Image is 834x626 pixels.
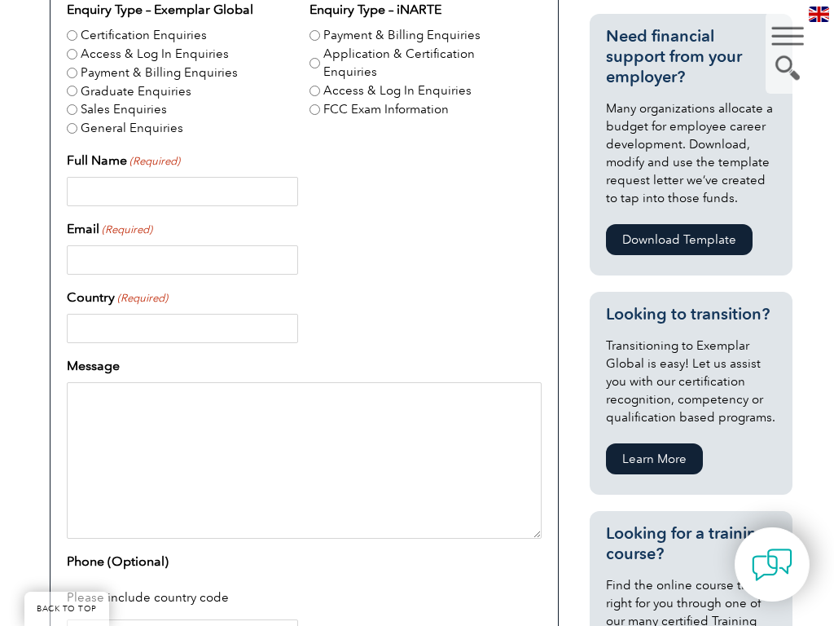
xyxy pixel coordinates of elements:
div: Please include country code [67,578,542,620]
label: Graduate Enquiries [81,82,191,101]
label: Email [67,219,152,239]
label: Access & Log In Enquiries [81,45,229,64]
span: (Required) [101,222,153,238]
p: Transitioning to Exemplar Global is easy! Let us assist you with our certification recognition, c... [606,337,776,426]
label: Access & Log In Enquiries [323,82,472,100]
label: General Enquiries [81,119,183,138]
label: Payment & Billing Enquiries [81,64,238,82]
a: Learn More [606,443,703,474]
label: Message [67,356,120,376]
label: Full Name [67,151,180,170]
label: Country [67,288,168,307]
label: Certification Enquiries [81,26,207,45]
span: (Required) [116,290,169,306]
a: Download Template [606,224,753,255]
p: Many organizations allocate a budget for employee career development. Download, modify and use th... [606,99,776,207]
label: Application & Certification Enquiries [323,45,530,82]
h3: Looking for a training course? [606,523,776,564]
label: Sales Enquiries [81,100,167,119]
h3: Need financial support from your employer? [606,26,776,87]
label: FCC Exam Information [323,100,449,119]
label: Payment & Billing Enquiries [323,26,481,45]
label: Phone (Optional) [67,552,169,571]
span: (Required) [129,153,181,170]
img: en [809,7,829,22]
img: contact-chat.png [752,544,792,585]
h3: Looking to transition? [606,304,776,324]
a: BACK TO TOP [24,592,109,626]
